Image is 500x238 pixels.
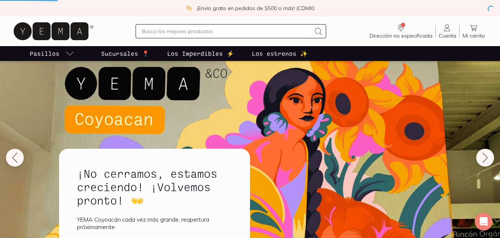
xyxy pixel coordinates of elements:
[186,5,192,12] img: check
[436,23,459,39] a: Cuenta
[77,167,232,207] h2: ¡No cerramos, estamos creciendo! ¡Volvemos pronto! 👐
[370,32,432,39] span: Dirección no especificada
[460,23,488,39] a: Mi carrito
[250,46,309,61] a: Los estrenos ✨
[100,46,151,61] a: Sucursales 📍
[142,27,311,36] input: Busca los mejores productos
[252,49,308,58] p: Los estrenos ✨
[475,213,493,231] div: Open Intercom Messenger
[167,49,234,58] p: Los Imperdibles ⚡️
[30,49,59,58] p: Pasillos
[367,23,435,39] a: Dirección no especificada
[101,49,149,58] p: Sucursales 📍
[439,32,456,39] span: Cuenta
[166,46,236,61] a: Los Imperdibles ⚡️
[462,32,485,39] span: Mi carrito
[197,4,315,12] p: ¡Envío gratis en pedidos de $500 o más! (CDMX)
[77,216,232,231] p: YEMA Coyoacán cada vez más grande, reapertura próximamente.
[28,46,76,61] a: pasillo-todos-link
